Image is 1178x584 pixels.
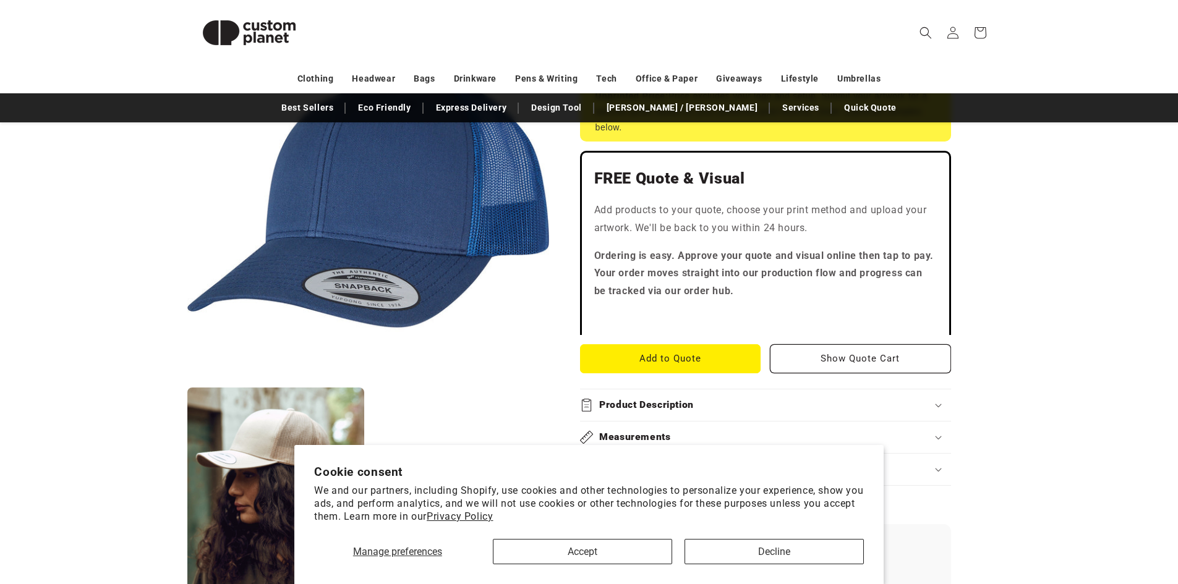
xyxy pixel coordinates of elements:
span: Manage preferences [353,546,442,557]
h2: Cookie consent [314,465,864,479]
button: Manage preferences [314,539,480,564]
a: Services [776,97,826,119]
a: [PERSON_NAME] / [PERSON_NAME] [600,97,764,119]
a: Design Tool [525,97,588,119]
iframe: Customer reviews powered by Trustpilot [594,310,937,323]
a: Drinkware [454,68,497,90]
a: Giveaways [716,68,762,90]
a: Lifestyle [781,68,819,90]
iframe: Chat Widget [971,451,1178,584]
p: We and our partners, including Shopify, use cookies and other technologies to personalize your ex... [314,485,864,523]
a: Express Delivery [430,97,513,119]
a: Bags [414,68,435,90]
img: Custom Planet [187,5,311,61]
summary: Product Description [580,389,951,421]
a: Best Sellers [275,97,339,119]
h2: Product Description [599,399,694,412]
a: Quick Quote [838,97,903,119]
a: Pens & Writing [515,68,578,90]
strong: Ordering is easy. Approve your quote and visual online then tap to pay. Your order moves straight... [594,250,934,297]
a: Eco Friendly [352,97,417,119]
button: Accept [493,539,672,564]
button: Show Quote Cart [770,344,951,373]
a: Privacy Policy [427,510,493,522]
a: Headwear [352,68,395,90]
button: Add to Quote [580,344,761,373]
h2: FREE Quote & Visual [594,169,937,188]
h2: Measurements [599,431,671,444]
a: Umbrellas [837,68,881,90]
p: Add products to your quote, choose your print method and upload your artwork. We'll be back to yo... [594,201,937,237]
a: Clothing [297,68,334,90]
a: Tech [596,68,617,90]
summary: Search [912,19,939,46]
a: Office & Paper [636,68,698,90]
summary: Measurements [580,421,951,453]
button: Decline [685,539,864,564]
